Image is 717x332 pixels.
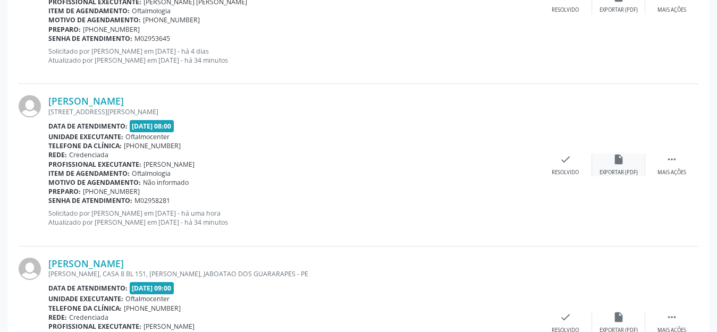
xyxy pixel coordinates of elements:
img: img [19,258,41,280]
i: insert_drive_file [613,154,625,165]
b: Item de agendamento: [48,6,130,15]
i: insert_drive_file [613,311,625,323]
b: Motivo de agendamento: [48,178,141,187]
b: Profissional executante: [48,322,141,331]
span: Oftalmologia [132,169,171,178]
b: Preparo: [48,25,81,34]
div: [STREET_ADDRESS][PERSON_NAME] [48,107,539,116]
b: Unidade executante: [48,132,123,141]
span: [PHONE_NUMBER] [124,304,181,313]
b: Preparo: [48,187,81,196]
b: Rede: [48,150,67,159]
i: check [560,311,571,323]
span: [PERSON_NAME] [144,160,195,169]
i: check [560,154,571,165]
b: Motivo de agendamento: [48,15,141,24]
span: Oftalmologia [132,6,171,15]
span: Não informado [143,178,189,187]
span: [PHONE_NUMBER] [143,15,200,24]
p: Solicitado por [PERSON_NAME] em [DATE] - há uma hora Atualizado por [PERSON_NAME] em [DATE] - há ... [48,209,539,227]
b: Rede: [48,313,67,322]
img: img [19,95,41,117]
span: [DATE] 08:00 [130,120,174,132]
span: M02958281 [134,196,170,205]
b: Profissional executante: [48,160,141,169]
span: Oftalmocenter [125,132,170,141]
div: Resolvido [552,6,579,14]
b: Data de atendimento: [48,122,128,131]
div: Exportar (PDF) [600,169,638,176]
span: [PHONE_NUMBER] [124,141,181,150]
div: [PERSON_NAME], CASA 8 BL 151, [PERSON_NAME], JABOATAO DOS GUARARAPES - PE [48,269,539,278]
span: [PHONE_NUMBER] [83,25,140,34]
span: [DATE] 09:00 [130,282,174,294]
div: Exportar (PDF) [600,6,638,14]
p: Solicitado por [PERSON_NAME] em [DATE] - há 4 dias Atualizado por [PERSON_NAME] em [DATE] - há 34... [48,47,539,65]
a: [PERSON_NAME] [48,95,124,107]
div: Mais ações [657,6,686,14]
b: Telefone da clínica: [48,141,122,150]
div: Mais ações [657,169,686,176]
span: Credenciada [69,150,108,159]
b: Telefone da clínica: [48,304,122,313]
i:  [666,154,678,165]
b: Data de atendimento: [48,284,128,293]
span: M02953645 [134,34,170,43]
span: Credenciada [69,313,108,322]
b: Senha de atendimento: [48,196,132,205]
div: Resolvido [552,169,579,176]
b: Senha de atendimento: [48,34,132,43]
b: Item de agendamento: [48,169,130,178]
span: [PERSON_NAME] [144,322,195,331]
i:  [666,311,678,323]
a: [PERSON_NAME] [48,258,124,269]
span: Oftalmocenter [125,294,170,303]
b: Unidade executante: [48,294,123,303]
span: [PHONE_NUMBER] [83,187,140,196]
